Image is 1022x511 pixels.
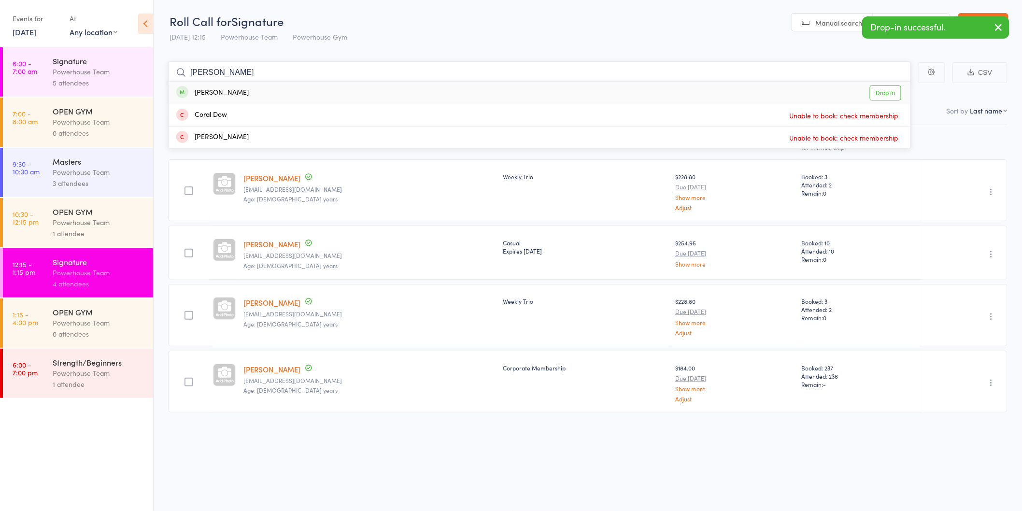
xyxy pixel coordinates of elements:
div: Masters [53,156,145,167]
span: Powerhouse Gym [293,32,347,42]
div: 4 attendees [53,278,145,289]
div: Drop-in successful. [862,16,1009,39]
span: Signature [231,13,284,29]
div: Last name [970,106,1003,115]
div: for membership [801,144,917,150]
span: Booked: 237 [801,364,917,372]
a: Show more [675,319,794,326]
div: Weekly Trio [503,297,667,305]
div: Events for [13,11,60,27]
div: Powerhouse Team [53,167,145,178]
span: - [823,380,826,388]
span: 0 [823,313,826,322]
span: Attended: 2 [801,181,917,189]
a: Exit roll call [958,13,1008,32]
a: Show more [675,194,794,200]
div: Weekly Trio [503,172,667,181]
div: Expires [DATE] [503,247,667,255]
div: Signature [53,56,145,66]
div: 3 attendees [53,178,145,189]
span: Remain: [801,313,917,322]
a: [DATE] [13,27,36,37]
span: Age: [DEMOGRAPHIC_DATA] years [243,195,338,203]
span: 0 [823,255,826,263]
time: 7:00 - 8:00 am [13,110,38,125]
time: 6:00 - 7:00 pm [13,361,38,376]
span: Booked: 3 [801,172,917,181]
time: 9:30 - 10:30 am [13,160,40,175]
div: Powerhouse Team [53,217,145,228]
div: Signature [53,256,145,267]
a: Show more [675,385,794,392]
small: rhaling@hotmail.com [243,252,495,259]
small: Pammy_overend@hotmail.com [243,311,495,317]
span: Remain: [801,380,917,388]
span: Powerhouse Team [221,32,278,42]
div: 1 attendee [53,379,145,390]
time: 10:30 - 12:15 pm [13,210,39,226]
a: 1:15 -4:00 pmOPEN GYMPowerhouse Team0 attendees [3,298,153,348]
span: Remain: [801,255,917,263]
a: 12:15 -1:15 pmSignaturePowerhouse Team4 attendees [3,248,153,298]
a: 10:30 -12:15 pmOPEN GYMPowerhouse Team1 attendee [3,198,153,247]
time: 1:15 - 4:00 pm [13,311,38,326]
small: rob.sheekey@hockeyact.org.au [243,377,495,384]
div: 5 attendees [53,77,145,88]
div: Strength/Beginners [53,357,145,368]
a: [PERSON_NAME] [243,173,300,183]
span: Booked: 3 [801,297,917,305]
a: Adjust [675,396,794,402]
span: Attended: 2 [801,305,917,313]
span: Age: [DEMOGRAPHIC_DATA] years [243,386,338,394]
span: Attended: 10 [801,247,917,255]
a: 9:30 -10:30 amMastersPowerhouse Team3 attendees [3,148,153,197]
a: [PERSON_NAME] [243,298,300,308]
div: OPEN GYM [53,206,145,217]
span: Age: [DEMOGRAPHIC_DATA] years [243,261,338,270]
span: Booked: 10 [801,239,917,247]
span: Attended: 236 [801,372,917,380]
a: [PERSON_NAME] [243,364,300,374]
a: 6:00 -7:00 pmStrength/BeginnersPowerhouse Team1 attendee [3,349,153,398]
span: Unable to book: check membership [787,130,901,145]
div: [PERSON_NAME] [176,132,249,143]
a: Adjust [675,329,794,336]
a: 7:00 -8:00 amOPEN GYMPowerhouse Team0 attendees [3,98,153,147]
button: CSV [952,62,1008,83]
small: Due [DATE] [675,375,794,382]
time: 12:15 - 1:15 pm [13,260,35,276]
div: Any location [70,27,117,37]
span: Age: [DEMOGRAPHIC_DATA] years [243,320,338,328]
span: [DATE] 12:15 [170,32,206,42]
div: At [70,11,117,27]
div: Coral Dow [176,110,227,121]
a: Drop in [870,85,901,100]
div: 1 attendee [53,228,145,239]
div: Corporate Membership [503,364,667,372]
a: Show more [675,261,794,267]
div: $228.80 [675,297,794,335]
div: [PERSON_NAME] [176,87,249,99]
div: $254.95 [675,239,794,267]
small: Due [DATE] [675,308,794,315]
time: 6:00 - 7:00 am [13,59,37,75]
small: traceygibbs1962@gmail.com [243,186,495,193]
div: $184.00 [675,364,794,402]
input: Search by name [168,61,911,84]
div: 0 attendees [53,128,145,139]
a: Adjust [675,204,794,211]
div: Powerhouse Team [53,267,145,278]
span: Unable to book: check membership [787,108,901,123]
div: 0 attendees [53,328,145,340]
div: Powerhouse Team [53,317,145,328]
a: [PERSON_NAME] [243,239,300,249]
label: Sort by [947,106,968,115]
span: Manual search [816,18,863,28]
div: Powerhouse Team [53,368,145,379]
span: Roll Call for [170,13,231,29]
div: Casual [503,239,667,255]
small: Due [DATE] [675,250,794,256]
div: OPEN GYM [53,307,145,317]
a: 6:00 -7:00 amSignaturePowerhouse Team5 attendees [3,47,153,97]
div: OPEN GYM [53,106,145,116]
